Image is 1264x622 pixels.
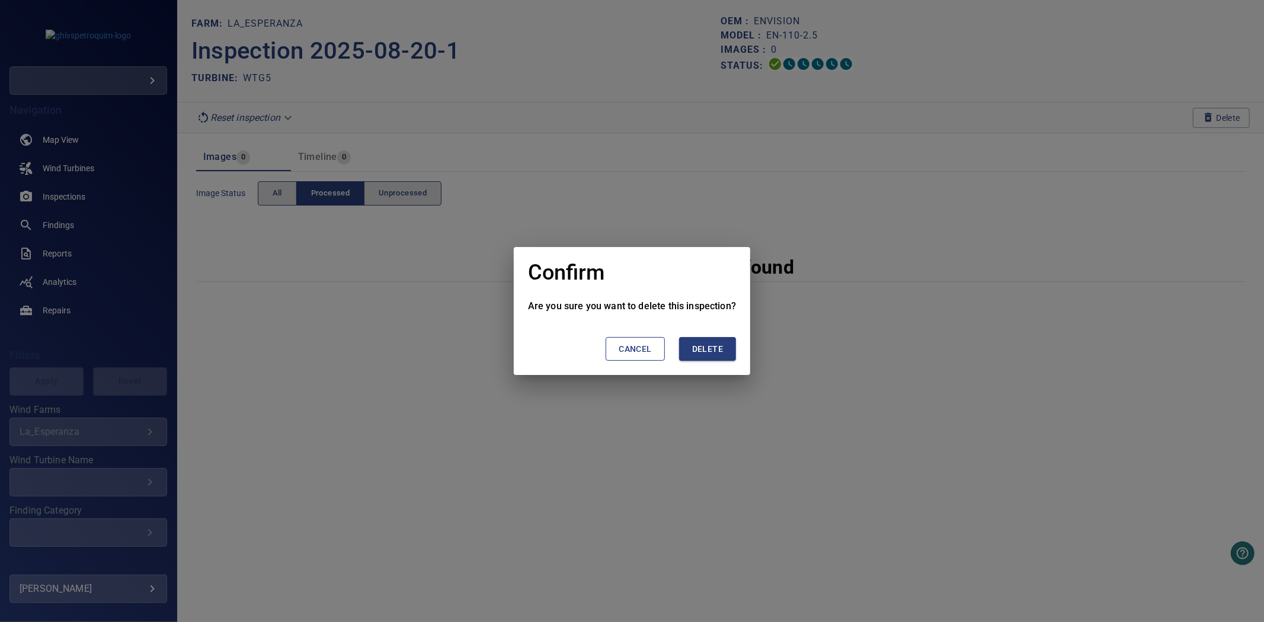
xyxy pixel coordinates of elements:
button: Delete [679,337,736,361]
button: Cancel [606,337,664,361]
h1: Confirm [528,261,604,285]
span: Delete [692,342,723,357]
p: Are you sure you want to delete this inspection? [528,299,736,313]
span: Cancel [619,342,651,357]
